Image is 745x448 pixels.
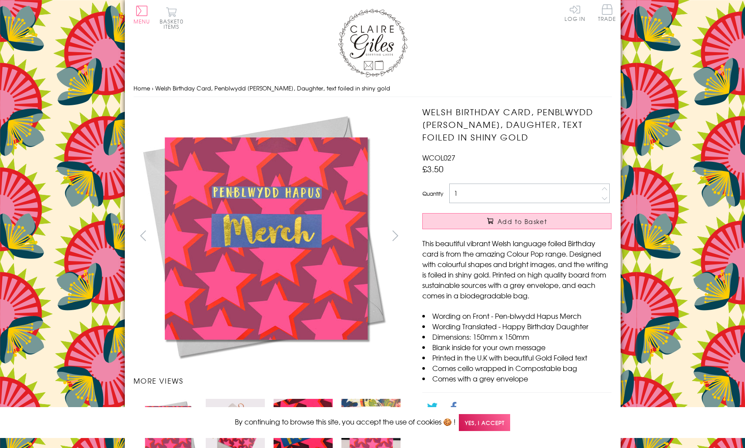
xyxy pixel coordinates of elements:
span: Welsh Birthday Card, Penblwydd [PERSON_NAME], Daughter, text foiled in shiny gold [155,84,390,92]
p: This beautiful vibrant Welsh language foiled Birthday card is from the amazing Colour Pop range. ... [422,238,611,301]
span: Add to Basket [498,217,547,226]
a: Home [134,84,150,92]
h3: More views [134,375,405,386]
li: Comes cello wrapped in Compostable bag [422,363,611,373]
a: Log In [565,4,585,21]
button: Basket0 items [160,7,184,29]
a: Trade [598,4,616,23]
li: Wording Translated - Happy Birthday Daughter [422,321,611,331]
img: Welsh Birthday Card, Penblwydd Hapus Merch, Daughter, text foiled in shiny gold [405,106,666,367]
span: £3.50 [422,163,444,175]
img: Welsh Birthday Card, Penblwydd Hapus Merch, Daughter, text foiled in shiny gold [133,106,394,367]
span: Trade [598,4,616,21]
li: Wording on Front - Pen-blwydd Hapus Merch [422,311,611,321]
button: prev [134,226,153,245]
li: Dimensions: 150mm x 150mm [422,331,611,342]
nav: breadcrumbs [134,80,612,97]
h1: Welsh Birthday Card, Penblwydd [PERSON_NAME], Daughter, text foiled in shiny gold [422,106,611,143]
button: Add to Basket [422,213,611,229]
button: next [385,226,405,245]
span: Menu [134,17,150,25]
li: Comes with a grey envelope [422,373,611,384]
label: Quantity [422,190,443,197]
li: Blank inside for your own message [422,342,611,352]
span: Yes, I accept [459,414,510,431]
span: › [152,84,154,92]
button: Menu [134,6,150,24]
span: WCOL027 [422,152,455,163]
li: Printed in the U.K with beautiful Gold Foiled text [422,352,611,363]
img: Claire Giles Greetings Cards [338,9,408,77]
span: 0 items [164,17,184,30]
